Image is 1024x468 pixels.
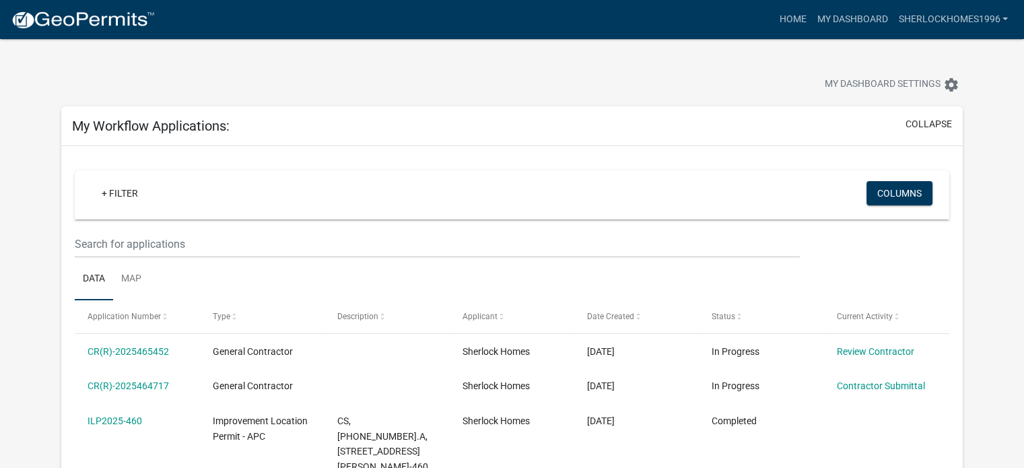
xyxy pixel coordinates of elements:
a: Sherlockhomes1996 [893,7,1013,32]
button: collapse [906,117,952,131]
button: Columns [866,181,932,205]
datatable-header-cell: Current Activity [824,300,949,333]
a: Contractor Submittal [837,380,925,391]
i: settings [943,77,959,93]
span: Sherlock Homes [463,346,530,357]
datatable-header-cell: Applicant [449,300,574,333]
span: Applicant [463,312,498,321]
button: My Dashboard Settingssettings [814,71,970,98]
a: Data [75,258,113,301]
a: CR(R)-2025464717 [88,380,169,391]
span: 08/16/2025 [587,380,615,391]
span: Improvement Location Permit - APC [213,415,308,442]
datatable-header-cell: Application Number [75,300,199,333]
span: 05/01/2025 [587,415,615,426]
a: Map [113,258,149,301]
a: Review Contractor [837,346,914,357]
span: Completed [712,415,757,426]
a: ILP2025-460 [88,415,142,426]
datatable-header-cell: Date Created [574,300,699,333]
h5: My Workflow Applications: [72,118,230,134]
span: My Dashboard Settings [825,77,941,93]
input: Search for applications [75,230,800,258]
a: My Dashboard [811,7,893,32]
span: In Progress [712,380,759,391]
a: Home [774,7,811,32]
a: CR(R)-2025465452 [88,346,169,357]
datatable-header-cell: Type [199,300,324,333]
datatable-header-cell: Description [325,300,449,333]
span: General Contractor [213,346,293,357]
span: 08/18/2025 [587,346,615,357]
span: Description [337,312,378,321]
a: + Filter [91,181,149,205]
span: General Contractor [213,380,293,391]
span: In Progress [712,346,759,357]
datatable-header-cell: Status [699,300,823,333]
span: Sherlock Homes [463,380,530,391]
span: Application Number [88,312,161,321]
span: Sherlock Homes [463,415,530,426]
span: Type [213,312,230,321]
span: Date Created [587,312,634,321]
span: Current Activity [837,312,893,321]
span: Status [712,312,735,321]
